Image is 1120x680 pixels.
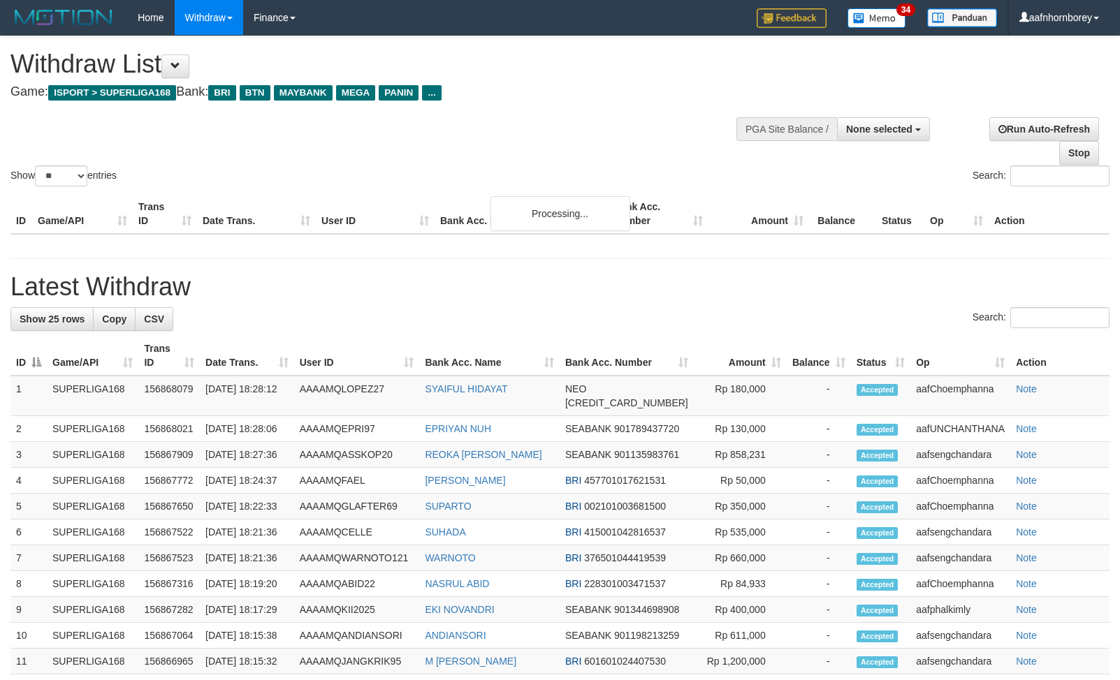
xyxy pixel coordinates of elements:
td: Rp 611,000 [694,623,787,649]
a: [PERSON_NAME] [425,475,505,486]
th: Trans ID: activate to sort column ascending [138,336,200,376]
span: Accepted [857,424,899,436]
div: Processing... [490,196,630,231]
th: Amount [708,194,809,234]
span: Accepted [857,384,899,396]
a: ANDIANSORI [425,630,486,641]
th: ID: activate to sort column descending [10,336,47,376]
th: Date Trans. [197,194,316,234]
td: AAAAMQANDIANSORI [294,623,420,649]
img: Button%20Memo.svg [848,8,906,28]
span: Copy 901198213259 to clipboard [614,630,679,641]
td: aafsengchandara [910,545,1010,571]
span: Copy 5859459223534313 to clipboard [565,397,688,408]
span: Copy 901344698908 to clipboard [614,604,679,615]
td: - [787,623,851,649]
td: 156867772 [138,468,200,494]
td: [DATE] 18:27:36 [200,442,294,468]
td: Rp 660,000 [694,545,787,571]
img: panduan.png [927,8,997,27]
td: 156868021 [138,416,200,442]
th: Bank Acc. Name: activate to sort column ascending [419,336,560,376]
td: AAAAMQEPRI97 [294,416,420,442]
th: Bank Acc. Number: activate to sort column ascending [560,336,694,376]
span: SEABANK [565,449,611,460]
td: 9 [10,597,47,623]
td: 10 [10,623,47,649]
th: Op: activate to sort column ascending [910,336,1010,376]
th: Action [989,194,1110,234]
span: Copy 901135983761 to clipboard [614,449,679,460]
span: SEABANK [565,630,611,641]
td: aafsengchandara [910,649,1010,674]
a: M [PERSON_NAME] [425,656,516,667]
td: aafsengchandara [910,442,1010,468]
span: Accepted [857,579,899,591]
td: [DATE] 18:28:06 [200,416,294,442]
td: aafUNCHANTHANA [910,416,1010,442]
span: Accepted [857,553,899,565]
td: SUPERLIGA168 [47,571,138,597]
th: Game/API: activate to sort column ascending [47,336,138,376]
td: AAAAMQGLAFTER69 [294,494,420,519]
th: Bank Acc. Number [608,194,708,234]
td: - [787,597,851,623]
a: SUPARTO [425,501,471,512]
td: - [787,376,851,416]
td: [DATE] 18:21:36 [200,519,294,545]
th: Bank Acc. Name [435,194,608,234]
td: - [787,416,851,442]
th: User ID: activate to sort column ascending [294,336,420,376]
td: Rp 350,000 [694,494,787,519]
td: 156868079 [138,376,200,416]
td: 2 [10,416,47,442]
td: 156867650 [138,494,200,519]
td: AAAAMQFAEL [294,468,420,494]
a: Copy [93,307,136,331]
td: AAAAMQCELLE [294,519,420,545]
a: NASRUL ABID [425,578,489,589]
span: ... [422,85,441,101]
td: Rp 400,000 [694,597,787,623]
td: [DATE] 18:24:37 [200,468,294,494]
span: Accepted [857,501,899,513]
td: 156867909 [138,442,200,468]
label: Search: [973,165,1110,186]
td: SUPERLIGA168 [47,623,138,649]
a: WARNOTO [425,552,475,563]
span: Accepted [857,527,899,539]
td: Rp 50,000 [694,468,787,494]
th: Date Trans.: activate to sort column ascending [200,336,294,376]
span: SEABANK [565,604,611,615]
th: Status [876,194,924,234]
td: SUPERLIGA168 [47,468,138,494]
span: MAYBANK [274,85,333,101]
td: 11 [10,649,47,674]
td: aafChoemphanna [910,468,1010,494]
span: NEO [565,383,586,394]
td: 3 [10,442,47,468]
td: 156867522 [138,519,200,545]
a: Note [1016,501,1037,512]
a: SYAIFUL HIDAYAT [425,383,507,394]
td: 156867316 [138,571,200,597]
span: Copy 415001042816537 to clipboard [584,526,666,538]
span: Copy 376501044419539 to clipboard [584,552,666,563]
span: Copy 228301003471537 to clipboard [584,578,666,589]
span: Copy 002101003681500 to clipboard [584,501,666,512]
td: 7 [10,545,47,571]
td: SUPERLIGA168 [47,545,138,571]
td: SUPERLIGA168 [47,519,138,545]
td: AAAAMQKII2025 [294,597,420,623]
a: Note [1016,383,1037,394]
a: Run Auto-Refresh [989,117,1099,141]
th: Status: activate to sort column ascending [851,336,911,376]
td: 5 [10,494,47,519]
select: Showentries [35,165,87,186]
th: Balance [809,194,876,234]
img: Feedback.jpg [757,8,827,28]
td: aafChoemphanna [910,376,1010,416]
a: EPRIYAN NUH [425,423,491,434]
span: Accepted [857,450,899,461]
span: BRI [565,501,581,512]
